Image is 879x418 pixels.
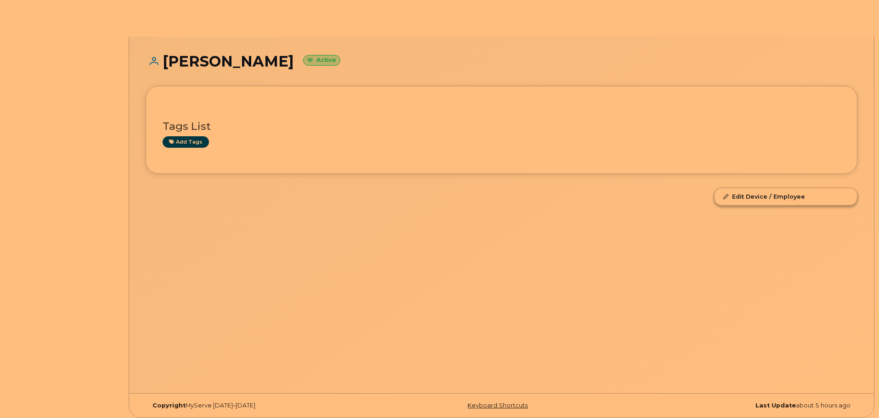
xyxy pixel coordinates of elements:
small: Active [303,55,340,66]
h3: Tags List [163,121,840,132]
div: MyServe [DATE]–[DATE] [146,402,383,409]
strong: Copyright [152,402,186,409]
strong: Last Update [755,402,796,409]
a: Keyboard Shortcuts [468,402,528,409]
a: Add tags [163,136,209,148]
h1: [PERSON_NAME] [146,53,857,69]
div: about 5 hours ago [620,402,857,409]
a: Edit Device / Employee [715,188,857,205]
